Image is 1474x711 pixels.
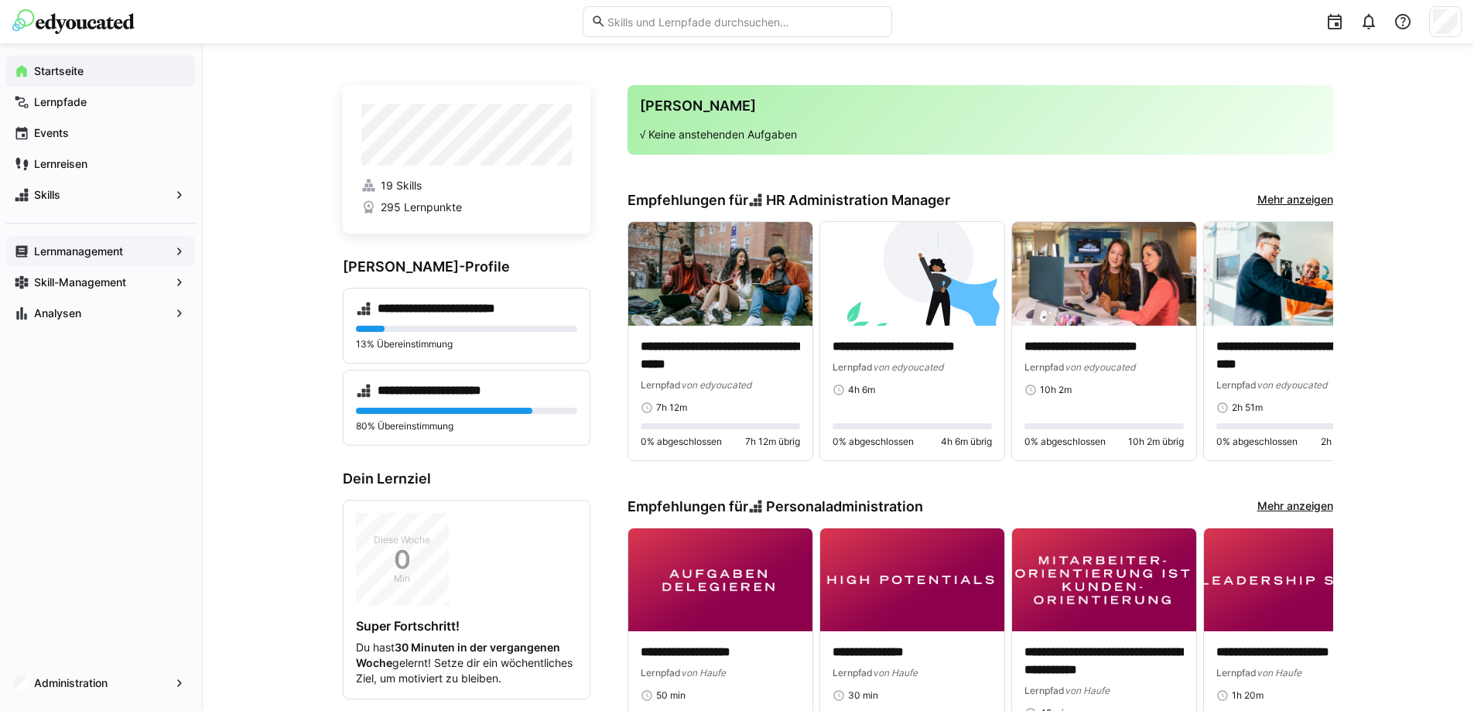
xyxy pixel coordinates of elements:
img: image [820,222,1004,326]
strong: 30 Minuten in der vergangenen Woche [356,641,560,669]
span: Lernpfad [1024,361,1065,373]
img: image [1012,528,1196,632]
span: 0% abgeschlossen [641,436,722,448]
span: Personaladministration [766,498,923,515]
span: 10h 2m übrig [1128,436,1184,448]
img: image [820,528,1004,632]
span: 30 min [848,689,878,702]
span: von edyoucated [1257,379,1327,391]
span: 0% abgeschlossen [833,436,914,448]
img: image [1204,222,1388,326]
span: 19 Skills [381,178,422,193]
span: 7h 12m übrig [745,436,800,448]
span: 1h 20m [1232,689,1264,702]
h3: [PERSON_NAME] [640,97,1321,115]
span: von Haufe [681,667,726,679]
p: 13% Übereinstimmung [356,338,577,350]
span: von edyoucated [681,379,751,391]
span: 0% abgeschlossen [1216,436,1298,448]
span: Lernpfad [1216,379,1257,391]
span: Lernpfad [833,361,873,373]
span: 10h 2m [1040,384,1072,396]
h4: Super Fortschritt! [356,618,577,634]
span: 0% abgeschlossen [1024,436,1106,448]
img: image [1204,528,1388,632]
span: 7h 12m [656,402,687,414]
span: Lernpfad [641,667,681,679]
a: Mehr anzeigen [1257,498,1333,515]
a: 19 Skills [361,178,572,193]
span: 4h 6m übrig [941,436,992,448]
img: image [628,222,812,326]
h3: Dein Lernziel [343,470,590,487]
p: 80% Übereinstimmung [356,420,577,432]
h3: Empfehlungen für [628,498,924,515]
span: 4h 6m [848,384,875,396]
input: Skills und Lernpfade durchsuchen… [606,15,883,29]
span: von Haufe [1065,685,1110,696]
span: von edyoucated [873,361,943,373]
span: 2h 51m [1232,402,1263,414]
img: image [628,528,812,632]
span: von edyoucated [1065,361,1135,373]
span: Lernpfad [641,379,681,391]
span: 2h 51m übrig [1321,436,1376,448]
span: HR Administration Manager [766,192,950,209]
p: √ Keine anstehenden Aufgaben [640,127,1321,142]
h3: [PERSON_NAME]-Profile [343,258,590,275]
h3: Empfehlungen für [628,192,951,209]
span: 50 min [656,689,686,702]
span: von Haufe [873,667,918,679]
span: Lernpfad [833,667,873,679]
span: Lernpfad [1216,667,1257,679]
p: Du hast gelernt! Setze dir ein wöchentliches Ziel, um motiviert zu bleiben. [356,640,577,686]
span: Lernpfad [1024,685,1065,696]
a: Mehr anzeigen [1257,192,1333,209]
img: image [1012,222,1196,326]
span: 295 Lernpunkte [381,200,462,215]
span: von Haufe [1257,667,1301,679]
